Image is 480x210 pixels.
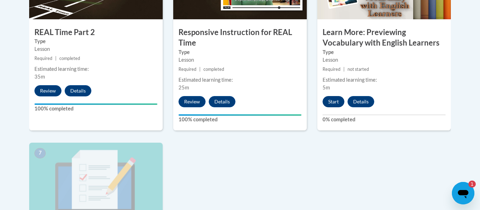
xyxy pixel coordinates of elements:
[452,182,474,204] iframe: Button to launch messaging window, 1 unread message
[323,67,340,72] span: Required
[59,56,80,61] span: completed
[34,103,157,105] div: Your progress
[179,116,301,123] label: 100% completed
[29,27,163,38] h3: REAL Time Part 2
[323,48,446,56] label: Type
[462,181,476,188] iframe: Number of unread messages
[34,74,45,80] span: 35m
[179,67,196,72] span: Required
[199,67,201,72] span: |
[323,116,446,123] label: 0% completed
[323,96,344,107] button: Start
[173,27,307,49] h3: Responsive Instruction for REAL Time
[34,148,46,158] span: 7
[179,76,301,84] div: Estimated learning time:
[317,27,451,49] h3: Learn More: Previewing Vocabulary with English Learners
[179,48,301,56] label: Type
[323,56,446,64] div: Lesson
[323,76,446,84] div: Estimated learning time:
[34,45,157,53] div: Lesson
[348,67,369,72] span: not started
[348,96,374,107] button: Details
[179,96,206,107] button: Review
[65,85,91,96] button: Details
[179,56,301,64] div: Lesson
[55,56,57,61] span: |
[34,56,52,61] span: Required
[34,85,61,96] button: Review
[34,65,157,73] div: Estimated learning time:
[323,84,330,90] span: 5m
[179,84,189,90] span: 25m
[203,67,224,72] span: completed
[34,105,157,113] label: 100% completed
[343,67,345,72] span: |
[34,38,157,45] label: Type
[179,114,301,116] div: Your progress
[209,96,235,107] button: Details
